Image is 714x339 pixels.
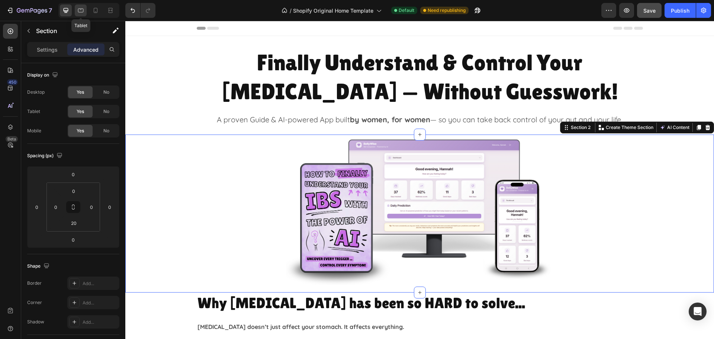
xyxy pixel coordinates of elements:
[86,201,97,213] input: 0px
[6,136,18,142] div: Beta
[66,169,81,180] input: 0
[643,7,656,14] span: Save
[27,261,51,271] div: Shape
[66,185,81,197] input: 0px
[671,7,689,14] div: Publish
[480,103,528,110] p: Create Theme Section
[27,319,44,325] div: Shadow
[77,127,84,134] span: Yes
[293,7,373,14] span: Shopify Original Home Template
[49,6,52,15] p: 7
[66,234,81,245] input: 0
[50,201,61,213] input: 0px
[71,272,518,293] h2: Why [MEDICAL_DATA] has been so HARD to solve...
[27,299,42,306] div: Corner
[83,280,118,287] div: Add...
[3,3,55,18] button: 7
[77,108,84,115] span: Yes
[225,94,305,103] strong: by women, for women
[637,3,662,18] button: Save
[72,301,517,311] p: [MEDICAL_DATA] doesn’t just affect your stomach. It affects everything.
[125,3,155,18] div: Undo/Redo
[428,7,466,14] span: Need republishing
[83,319,118,326] div: Add...
[665,3,696,18] button: Publish
[27,108,40,115] div: Tablet
[161,114,428,264] img: gempages_551456408386667734-13e8d270-ed76-4930-a6fa-63088caddae7.png
[104,201,115,213] input: 0
[73,46,99,54] p: Advanced
[36,26,97,35] p: Section
[27,89,45,96] div: Desktop
[533,102,566,111] button: AI Content
[83,300,118,306] div: Add...
[77,89,84,96] span: Yes
[125,21,714,339] iframe: Design area
[7,79,18,85] div: 450
[37,46,58,54] p: Settings
[444,103,467,110] div: Section 2
[27,70,59,80] div: Display on
[103,89,109,96] span: No
[27,127,41,134] div: Mobile
[290,7,292,14] span: /
[103,127,109,134] span: No
[689,303,707,320] div: Open Intercom Messenger
[27,280,42,287] div: Border
[27,151,64,161] div: Spacing (px)
[66,217,81,229] input: 20px
[31,201,42,213] input: 0
[399,7,414,14] span: Default
[103,108,109,115] span: No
